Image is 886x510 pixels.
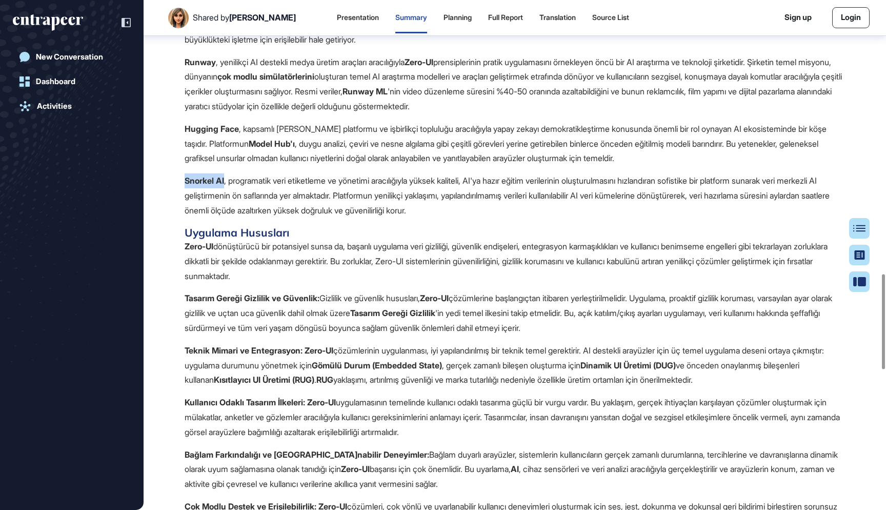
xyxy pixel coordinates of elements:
strong: Dinamik UI Üretimi (DUG) [580,360,676,370]
p: çözümlerinin uygulanması, iyi yapılandırılmış bir teknik temel gerektirir. AI destekli arayüzler ... [185,343,845,387]
strong: RUG [316,375,333,385]
div: Dashboard [36,77,75,86]
div: New Conversation [36,52,103,62]
div: entrapeer-logo [13,14,83,31]
span: [PERSON_NAME] [229,12,296,23]
img: User Image [168,8,189,28]
strong: Gömülü Durum (Embedded State) [312,360,442,370]
div: Planning [444,13,472,22]
div: Source List [592,13,629,22]
div: Full Report [488,13,523,22]
strong: Zero-UI [307,397,336,407]
a: Login [832,7,870,28]
div: Shared by [193,13,296,23]
div: Summary [395,13,427,22]
strong: çok modlu simülatörlerini [217,71,314,82]
strong: Snorkel AI [185,175,224,186]
strong: Kısıtlayıcı UI Üretimi (RUG) [214,375,314,385]
p: dönüştürücü bir potansiyel sunsa da, başarılı uygulama veri gizliliği, güvenlik endişeleri, enteg... [185,239,845,283]
strong: Zero-UI [185,241,213,251]
p: , programatik veri etiketleme ve yönetimi aracılığıyla yüksek kaliteli, AI'ya hazır eğitim verile... [185,173,845,218]
strong: Zero-UI [420,293,449,303]
strong: Bağlam Farkındalığı ve [GEOGRAPHIC_DATA]nabilir Deneyimler: [185,449,429,460]
p: uygulamasının temelinde kullanıcı odaklı tasarıma güçlü bir vurgu vardır. Bu yaklaşım, gerçek iht... [185,395,845,439]
p: Bağlam duyarlı arayüzler, sistemlerin kullanıcıların gerçek zamanlı durumlarına, tercihlerine ve ... [185,447,845,492]
strong: Zero-UI [305,345,333,356]
p: , kapsamlı [PERSON_NAME] platformu ve işbirlikçi topluluğu aracılığıyla yapay zekayı demokratikle... [185,122,845,166]
strong: Runway [185,57,216,67]
strong: Teknik Mimari ve Entegrasyon: [185,345,303,356]
div: Presentation [337,13,379,22]
a: Sign up [784,12,812,24]
div: Activities [37,102,72,111]
p: , yenilikçi AI destekli medya üretim araçları aracılığıyla prensiplerinin pratik uygulamasını örn... [185,55,845,114]
strong: Kullanıcı Odaklı Tasarım İlkeleri: [185,397,305,407]
strong: AI [511,464,519,474]
p: Gizlilik ve güvenlik hususları, çözümlerine başlangıçtan itibaren yerleştirilmelidir. Uygulama, p... [185,291,845,335]
strong: Model Hub'ı [249,139,295,149]
strong: Runway ML [343,86,388,96]
strong: Tasarım Gereği Gizlilik [350,308,435,318]
h3: Uygulama Hususları [185,226,845,239]
div: Translation [539,13,576,22]
strong: Hugging Face [185,124,239,134]
strong: Tasarım Gereği Gizlilik ve Güvenlik: [185,293,319,303]
strong: Zero-UI [341,464,370,474]
strong: Zero-UI [405,57,433,67]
